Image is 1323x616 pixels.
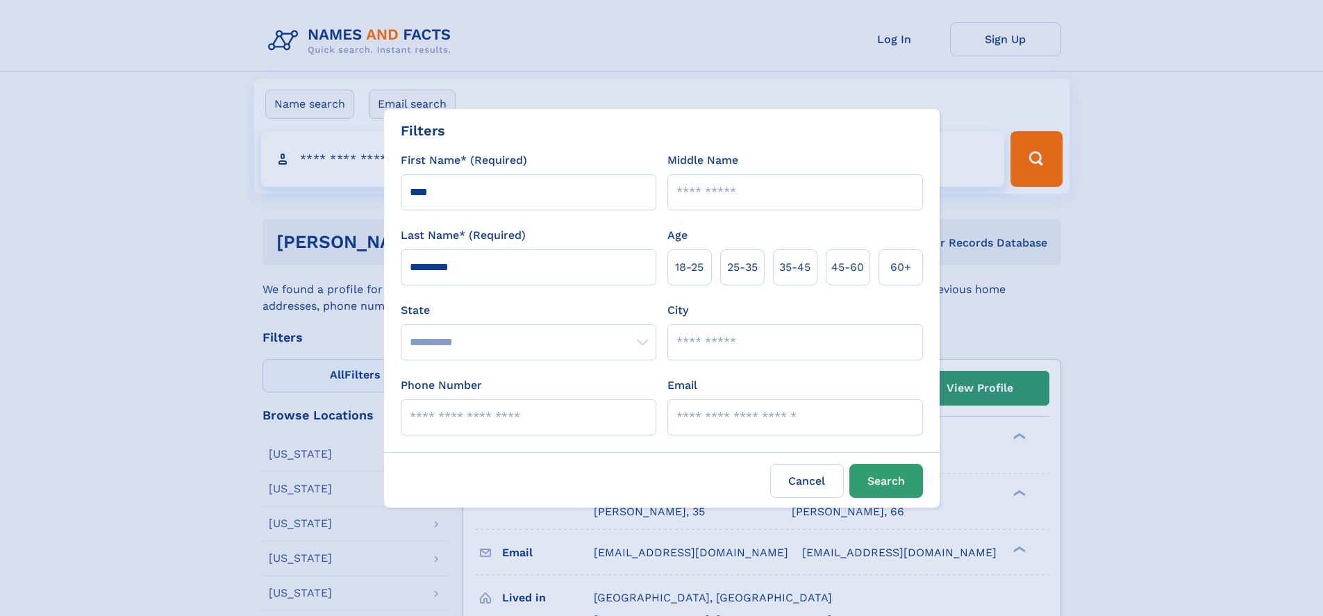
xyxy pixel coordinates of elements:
[401,120,445,141] div: Filters
[401,377,482,394] label: Phone Number
[667,377,697,394] label: Email
[727,259,758,276] span: 25‑35
[667,302,688,319] label: City
[667,227,688,244] label: Age
[779,259,810,276] span: 35‑45
[770,464,844,498] label: Cancel
[675,259,704,276] span: 18‑25
[401,152,527,169] label: First Name* (Required)
[831,259,864,276] span: 45‑60
[401,227,526,244] label: Last Name* (Required)
[401,302,656,319] label: State
[849,464,923,498] button: Search
[890,259,911,276] span: 60+
[667,152,738,169] label: Middle Name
